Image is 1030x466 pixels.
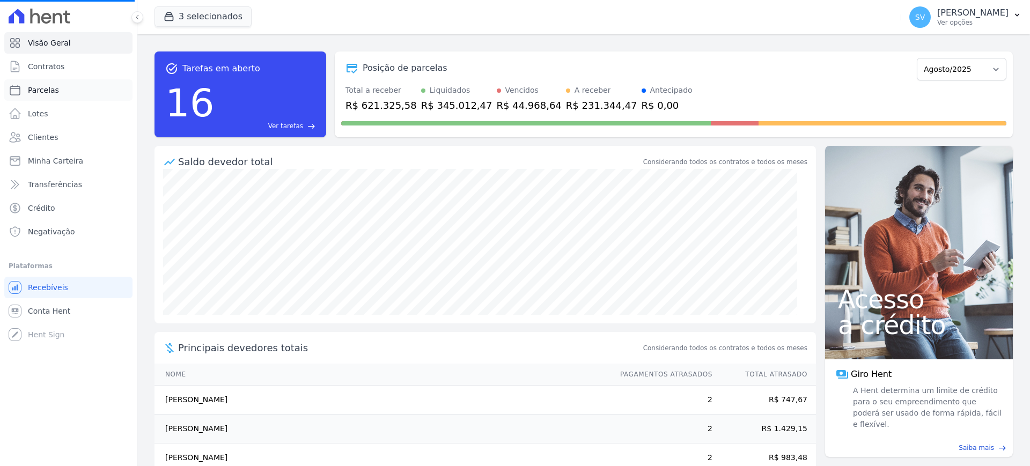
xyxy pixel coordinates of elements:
[901,2,1030,32] button: SV [PERSON_NAME] Ver opções
[838,312,1000,338] span: a crédito
[575,85,611,96] div: A receber
[178,154,641,169] div: Saldo devedor total
[28,38,71,48] span: Visão Geral
[154,6,252,27] button: 3 selecionados
[421,98,492,113] div: R$ 345.012,47
[28,203,55,213] span: Crédito
[851,385,1002,430] span: A Hent determina um limite de crédito para o seu empreendimento que poderá ser usado de forma ráp...
[28,179,82,190] span: Transferências
[268,121,303,131] span: Ver tarefas
[154,415,610,443] td: [PERSON_NAME]
[713,364,816,386] th: Total Atrasado
[28,132,58,143] span: Clientes
[182,62,260,75] span: Tarefas em aberto
[610,415,713,443] td: 2
[4,79,133,101] a: Parcelas
[838,286,1000,312] span: Acesso
[28,306,70,316] span: Conta Hent
[219,121,315,131] a: Ver tarefas east
[4,56,133,77] a: Contratos
[497,98,562,113] div: R$ 44.968,64
[154,364,610,386] th: Nome
[915,13,925,21] span: SV
[4,150,133,172] a: Minha Carteira
[307,122,315,130] span: east
[4,221,133,242] a: Negativação
[4,174,133,195] a: Transferências
[610,364,713,386] th: Pagamentos Atrasados
[28,226,75,237] span: Negativação
[178,341,641,355] span: Principais devedores totais
[9,260,128,272] div: Plataformas
[959,443,994,453] span: Saiba mais
[165,62,178,75] span: task_alt
[165,75,215,131] div: 16
[4,103,133,124] a: Lotes
[713,386,816,415] td: R$ 747,67
[851,368,892,381] span: Giro Hent
[28,108,48,119] span: Lotes
[28,85,59,95] span: Parcelas
[4,127,133,148] a: Clientes
[713,415,816,443] td: R$ 1.429,15
[4,32,133,54] a: Visão Geral
[643,157,807,167] div: Considerando todos os contratos e todos os meses
[430,85,470,96] div: Liquidados
[937,18,1009,27] p: Ver opções
[345,85,417,96] div: Total a receber
[28,282,68,293] span: Recebíveis
[28,61,64,72] span: Contratos
[28,156,83,166] span: Minha Carteira
[363,62,447,75] div: Posição de parcelas
[4,277,133,298] a: Recebíveis
[998,444,1006,452] span: east
[4,300,133,322] a: Conta Hent
[610,386,713,415] td: 2
[154,386,610,415] td: [PERSON_NAME]
[650,85,693,96] div: Antecipado
[505,85,539,96] div: Vencidos
[832,443,1006,453] a: Saiba mais east
[937,8,1009,18] p: [PERSON_NAME]
[345,98,417,113] div: R$ 621.325,58
[643,343,807,353] span: Considerando todos os contratos e todos os meses
[566,98,637,113] div: R$ 231.344,47
[4,197,133,219] a: Crédito
[642,98,693,113] div: R$ 0,00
